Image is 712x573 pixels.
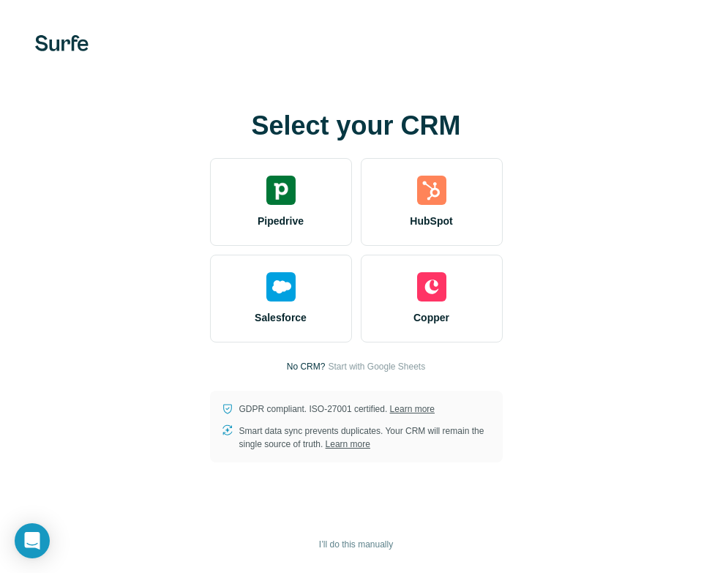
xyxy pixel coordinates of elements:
span: I’ll do this manually [319,538,393,551]
img: Surfe's logo [35,35,89,51]
p: GDPR compliant. ISO-27001 certified. [239,402,435,416]
p: No CRM? [287,360,326,373]
span: Copper [413,310,449,325]
a: Learn more [390,404,435,414]
img: hubspot's logo [417,176,446,205]
span: Pipedrive [258,214,304,228]
button: I’ll do this manually [309,533,403,555]
img: copper's logo [417,272,446,302]
img: salesforce's logo [266,272,296,302]
img: pipedrive's logo [266,176,296,205]
a: Learn more [326,439,370,449]
h1: Select your CRM [210,111,503,141]
div: Open Intercom Messenger [15,523,50,558]
span: Salesforce [255,310,307,325]
span: HubSpot [410,214,452,228]
p: Smart data sync prevents duplicates. Your CRM will remain the single source of truth. [239,424,491,451]
button: Start with Google Sheets [328,360,425,373]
